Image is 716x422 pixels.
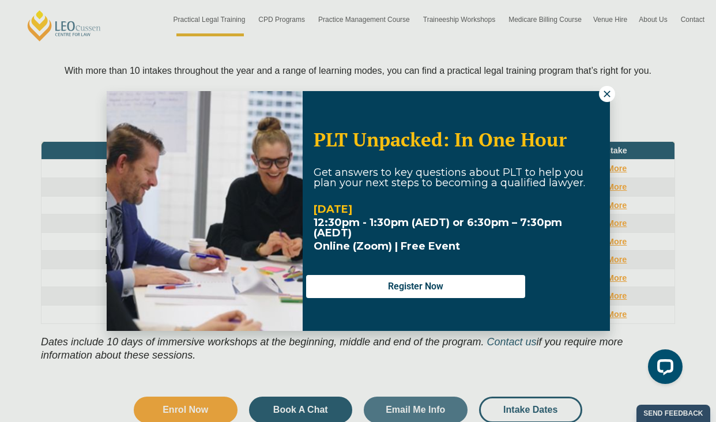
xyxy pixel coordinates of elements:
[599,86,615,102] button: Close
[314,203,352,216] strong: [DATE]
[639,345,687,393] iframe: LiveChat chat widget
[107,91,303,331] img: Woman in yellow blouse holding folders looking to the right and smiling
[314,127,567,152] span: PLT Unpacked: In One Hour
[306,275,525,298] button: Register Now
[314,216,562,239] strong: 12:30pm - 1:30pm (AEDT) or 6:30pm – 7:30pm (AEDT)
[314,240,460,253] span: Online (Zoom) | Free Event
[314,166,585,189] span: Get answers to key questions about PLT to help you plan your next steps to becoming a qualified l...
